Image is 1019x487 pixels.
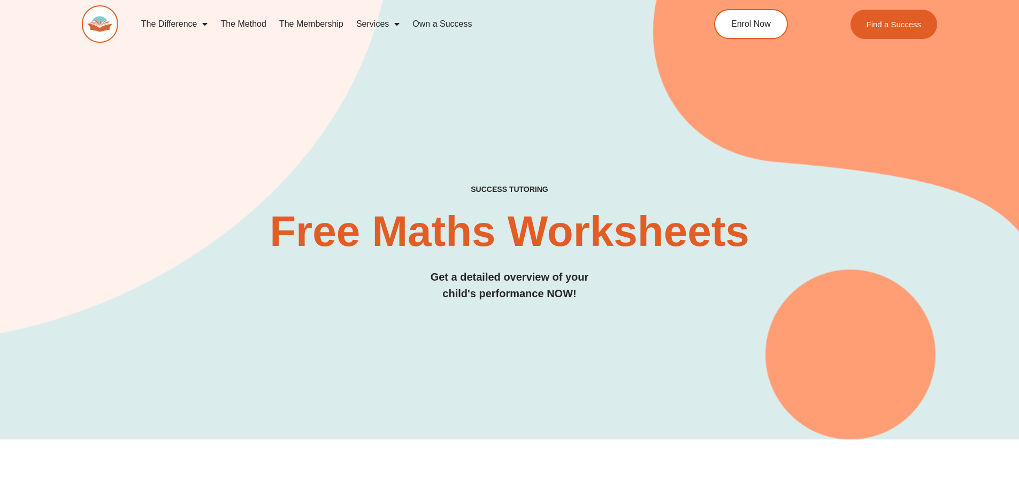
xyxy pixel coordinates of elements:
[273,12,350,36] a: The Membership
[82,185,938,194] h4: SUCCESS TUTORING​
[714,9,788,39] a: Enrol Now
[851,10,938,39] a: Find a Success
[82,210,938,253] h2: Free Maths Worksheets​
[135,12,214,36] a: The Difference
[406,12,478,36] a: Own a Success
[350,12,406,36] a: Services
[82,269,938,302] h3: Get a detailed overview of your child's performance NOW!
[867,20,922,28] span: Find a Success
[731,20,771,28] span: Enrol Now
[214,12,272,36] a: The Method
[135,12,665,36] nav: Menu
